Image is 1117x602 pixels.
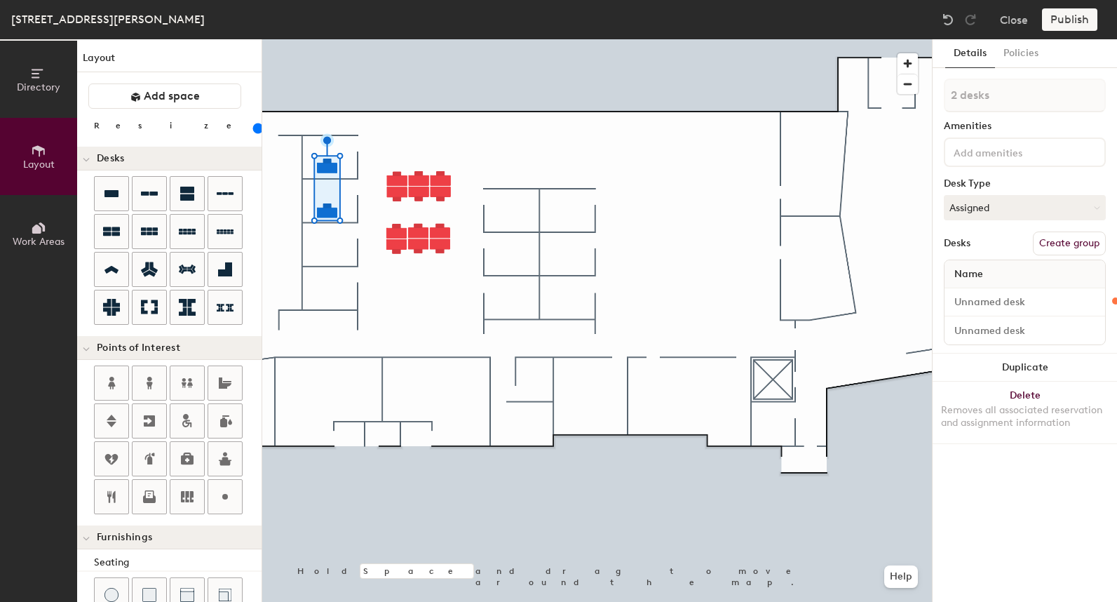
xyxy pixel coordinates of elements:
[944,121,1106,132] div: Amenities
[17,81,60,93] span: Directory
[995,39,1047,68] button: Policies
[941,13,955,27] img: Undo
[94,120,249,131] div: Resize
[144,89,200,103] span: Add space
[947,293,1102,312] input: Unnamed desk
[951,143,1077,160] input: Add amenities
[97,153,124,164] span: Desks
[944,238,970,249] div: Desks
[933,354,1117,382] button: Duplicate
[944,178,1106,189] div: Desk Type
[97,532,152,543] span: Furnishings
[94,555,262,570] div: Seating
[933,382,1117,443] button: DeleteRemoves all associated reservation and assignment information
[77,51,262,72] h1: Layout
[11,11,205,28] div: [STREET_ADDRESS][PERSON_NAME]
[13,236,65,248] span: Work Areas
[947,321,1102,340] input: Unnamed desk
[1000,8,1028,31] button: Close
[944,195,1106,220] button: Assigned
[945,39,995,68] button: Details
[88,83,241,109] button: Add space
[884,566,918,588] button: Help
[142,588,156,602] img: Cushion
[947,262,990,287] span: Name
[963,13,977,27] img: Redo
[23,159,55,170] span: Layout
[104,588,119,602] img: Stool
[1033,232,1106,255] button: Create group
[941,404,1109,429] div: Removes all associated reservation and assignment information
[218,588,232,602] img: Couch (corner)
[180,588,194,602] img: Couch (middle)
[97,342,180,354] span: Points of Interest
